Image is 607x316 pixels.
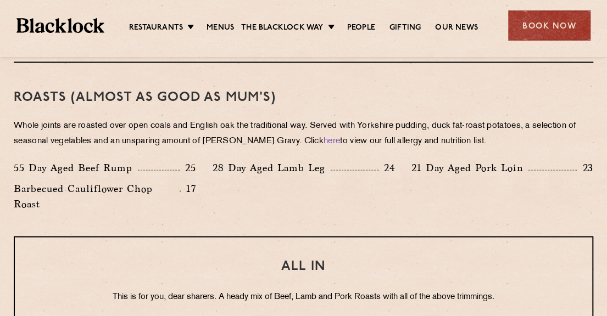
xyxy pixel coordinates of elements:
[411,160,528,175] p: 21 Day Aged Pork Loin
[207,22,234,35] a: Menus
[180,160,196,174] p: 25
[14,118,593,149] p: Whole joints are roasted over open coals and English oak the traditional way. Served with Yorkshi...
[14,160,138,175] p: 55 Day Aged Beef Rump
[37,259,570,273] h3: ALL IN
[241,22,323,35] a: The Blacklock Way
[347,22,375,35] a: People
[324,137,340,145] a: here
[16,18,104,33] img: BL_Textured_Logo-footer-cropped.svg
[37,290,570,304] p: This is for you, dear sharers. A heady mix of Beef, Lamb and Pork Roasts with all of the above tr...
[14,90,593,104] h3: Roasts (Almost as good as Mum's)
[181,181,196,195] p: 17
[435,22,478,35] a: Our News
[378,160,395,174] p: 24
[129,22,183,35] a: Restaurants
[389,22,421,35] a: Gifting
[14,180,180,211] p: Barbecued Cauliflower Chop Roast
[213,160,331,175] p: 28 Day Aged Lamb Leg
[508,10,591,41] div: Book Now
[577,160,593,174] p: 23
